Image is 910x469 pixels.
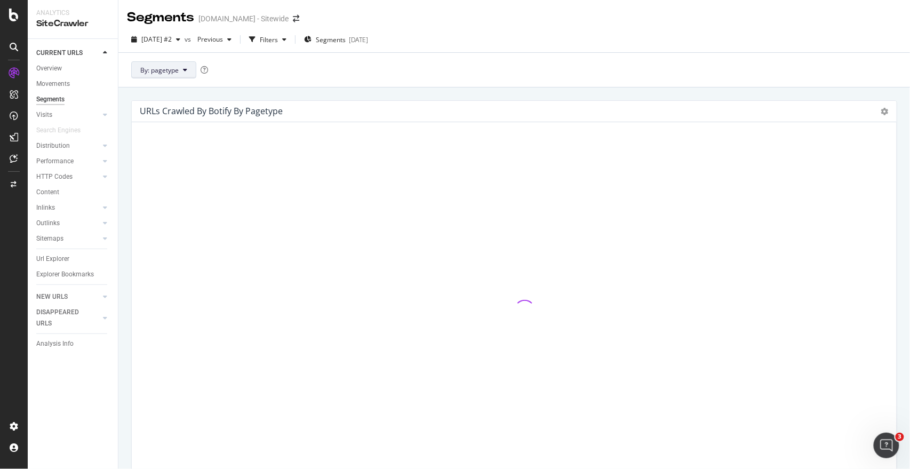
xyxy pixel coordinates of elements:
[36,218,60,229] div: Outlinks
[140,66,179,75] span: By: pagetype
[36,307,90,329] div: DISAPPEARED URLS
[36,78,110,90] a: Movements
[36,78,70,90] div: Movements
[36,202,100,213] a: Inlinks
[193,35,223,44] span: Previous
[36,233,100,244] a: Sitemaps
[36,47,100,59] a: CURRENT URLS
[36,140,70,152] div: Distribution
[36,202,55,213] div: Inlinks
[36,140,100,152] a: Distribution
[36,94,65,105] div: Segments
[36,63,62,74] div: Overview
[36,63,110,74] a: Overview
[349,35,368,44] div: [DATE]
[36,109,100,121] a: Visits
[141,35,172,44] span: 2025 Aug. 21st #2
[36,187,110,198] a: Content
[36,156,100,167] a: Performance
[36,156,74,167] div: Performance
[36,338,74,349] div: Analysis Info
[36,9,109,18] div: Analytics
[36,171,73,182] div: HTTP Codes
[185,35,193,44] span: vs
[36,307,100,329] a: DISAPPEARED URLS
[36,269,110,280] a: Explorer Bookmarks
[36,338,110,349] a: Analysis Info
[36,253,110,265] a: Url Explorer
[36,253,69,265] div: Url Explorer
[36,291,68,303] div: NEW URLS
[36,233,63,244] div: Sitemaps
[260,35,278,44] div: Filters
[193,31,236,48] button: Previous
[874,433,899,458] iframe: Intercom live chat
[300,31,372,48] button: Segments[DATE]
[131,61,196,78] button: By: pagetype
[245,31,291,48] button: Filters
[316,35,346,44] span: Segments
[36,187,59,198] div: Content
[293,15,299,22] div: arrow-right-arrow-left
[36,125,91,136] a: Search Engines
[36,291,100,303] a: NEW URLS
[36,109,52,121] div: Visits
[36,269,94,280] div: Explorer Bookmarks
[36,125,81,136] div: Search Engines
[36,171,100,182] a: HTTP Codes
[127,9,194,27] div: Segments
[36,218,100,229] a: Outlinks
[140,104,283,118] h4: URLs Crawled By Botify By pagetype
[36,94,110,105] a: Segments
[36,47,83,59] div: CURRENT URLS
[881,108,889,115] i: Options
[198,13,289,24] div: [DOMAIN_NAME] - Sitewide
[127,31,185,48] button: [DATE] #2
[896,433,904,441] span: 3
[36,18,109,30] div: SiteCrawler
